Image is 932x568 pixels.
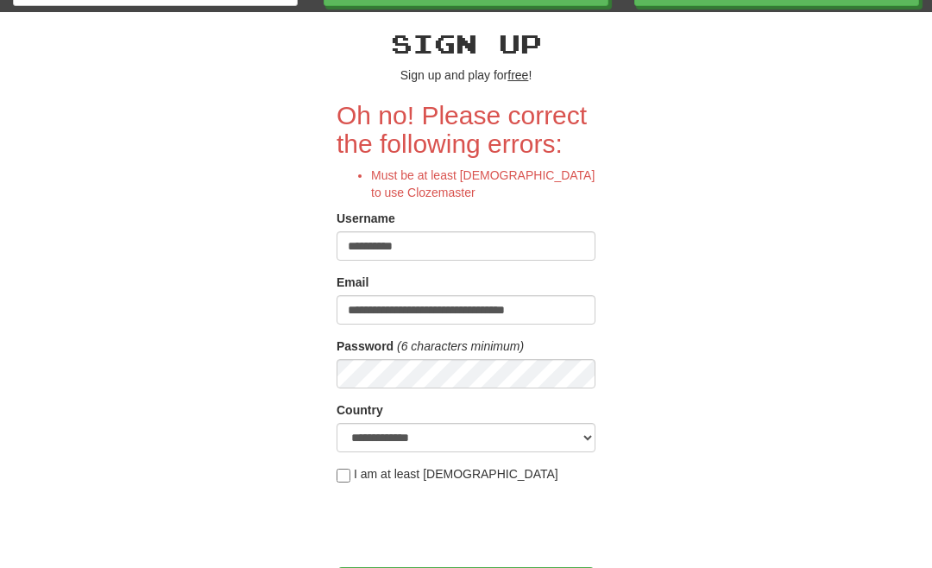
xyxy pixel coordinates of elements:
[507,68,528,82] u: free
[337,101,595,158] h2: Oh no! Please correct the following errors:
[337,491,599,559] iframe: reCAPTCHA
[397,339,524,353] em: (6 characters minimum)
[337,465,558,483] label: I am at least [DEMOGRAPHIC_DATA]
[337,29,595,58] h2: Sign up
[337,210,395,227] label: Username
[337,469,350,483] input: I am at least [DEMOGRAPHIC_DATA]
[337,401,383,419] label: Country
[337,274,368,291] label: Email
[371,167,595,201] li: Must be at least [DEMOGRAPHIC_DATA] to use Clozemaster
[337,338,394,355] label: Password
[337,66,595,84] p: Sign up and play for !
